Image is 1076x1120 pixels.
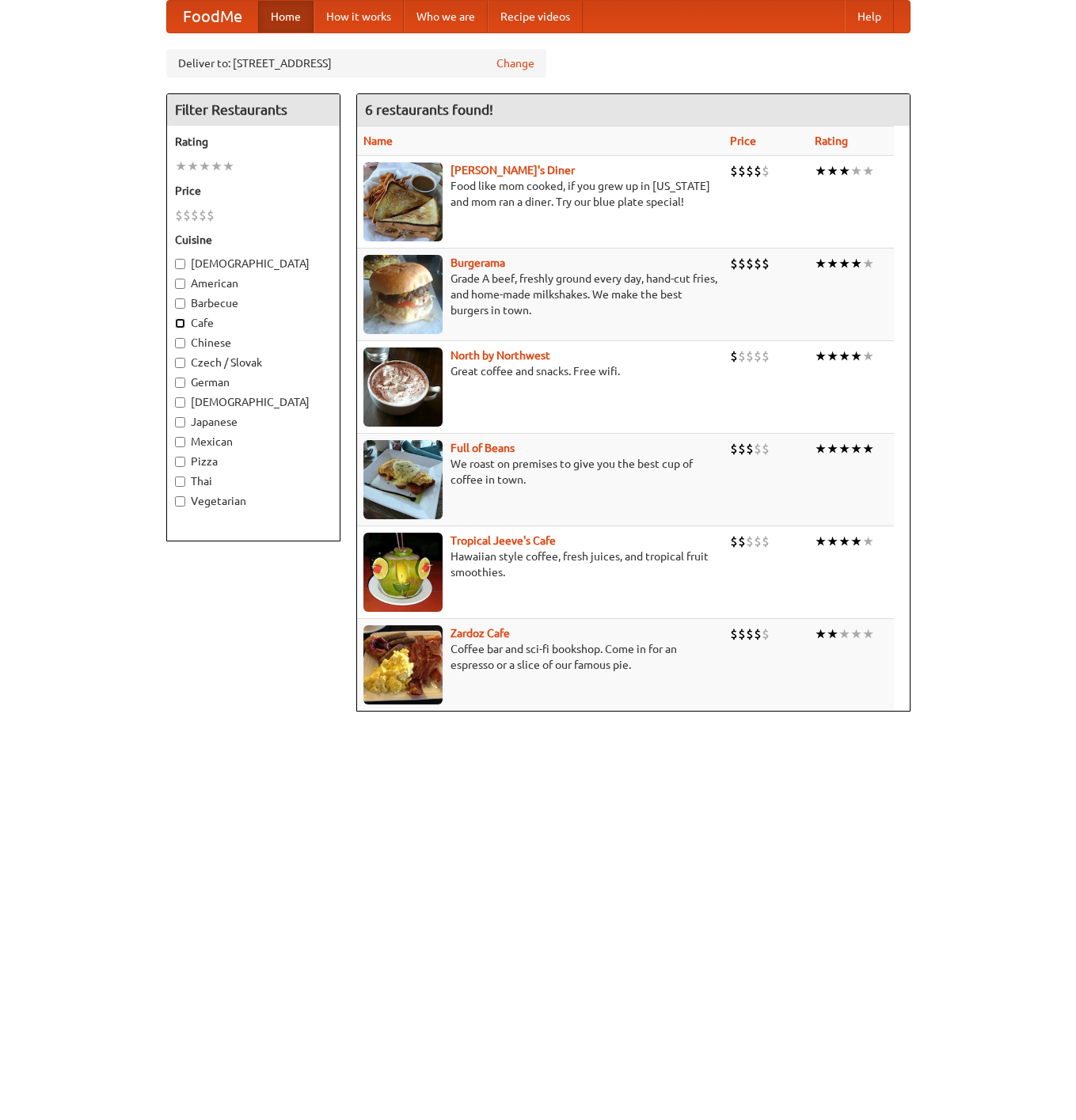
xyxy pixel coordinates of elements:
[815,440,827,457] li: ★
[754,625,762,643] li: $
[850,533,862,550] li: ★
[451,164,575,177] b: [PERSON_NAME]'s Diner
[838,347,850,365] li: ★
[738,347,746,365] li: $
[175,437,185,447] input: Mexican
[207,207,215,224] li: $
[363,641,717,673] p: Coffee bar and sci-fi bookshop. Come in for an espresso or a slice of our famous pie.
[451,627,510,640] a: Zardoz Cafe
[175,183,332,199] h5: Price
[862,533,874,550] li: ★
[175,397,185,408] input: [DEMOGRAPHIC_DATA]
[451,534,556,547] a: Tropical Jeeve's Cafe
[175,457,185,467] input: Pizza
[838,162,850,180] li: ★
[175,454,332,469] label: Pizza
[451,349,550,362] a: North by Northwest
[222,158,234,175] li: ★
[838,533,850,550] li: ★
[175,394,332,410] label: [DEMOGRAPHIC_DATA]
[451,442,515,454] a: Full of Beans
[762,625,770,643] li: $
[738,440,746,457] li: $
[838,440,850,457] li: ★
[738,533,746,550] li: $
[827,440,838,457] li: ★
[258,1,314,32] a: Home
[363,456,717,488] p: We roast on premises to give you the best cup of coffee in town.
[167,1,258,32] a: FoodMe
[862,440,874,457] li: ★
[815,255,827,272] li: ★
[827,255,838,272] li: ★
[199,158,211,175] li: ★
[488,1,583,32] a: Recipe videos
[738,625,746,643] li: $
[730,135,756,147] a: Price
[175,275,332,291] label: American
[363,347,443,427] img: north.jpg
[838,625,850,643] li: ★
[404,1,488,32] a: Who we are
[451,256,505,269] a: Burgerama
[730,347,738,365] li: $
[175,476,185,487] input: Thai
[363,440,443,519] img: beans.jpg
[175,434,332,450] label: Mexican
[175,414,332,430] label: Japanese
[746,440,754,457] li: $
[175,378,185,388] input: German
[754,440,762,457] li: $
[175,493,332,509] label: Vegetarian
[175,496,185,507] input: Vegetarian
[815,625,827,643] li: ★
[815,347,827,365] li: ★
[314,1,404,32] a: How it works
[762,347,770,365] li: $
[762,440,770,457] li: $
[746,162,754,180] li: $
[862,347,874,365] li: ★
[827,347,838,365] li: ★
[363,533,443,612] img: jeeves.jpg
[730,255,738,272] li: $
[730,162,738,180] li: $
[746,533,754,550] li: $
[187,158,199,175] li: ★
[815,135,848,147] a: Rating
[175,207,183,224] li: $
[850,347,862,365] li: ★
[862,162,874,180] li: ★
[496,55,534,71] a: Change
[850,625,862,643] li: ★
[754,255,762,272] li: $
[175,335,332,351] label: Chinese
[862,625,874,643] li: ★
[363,271,717,318] p: Grade A beef, freshly ground every day, hand-cut fries, and home-made milkshakes. We make the bes...
[175,338,185,348] input: Chinese
[175,374,332,390] label: German
[850,440,862,457] li: ★
[845,1,894,32] a: Help
[175,318,185,328] input: Cafe
[365,102,493,117] ng-pluralize: 6 restaurants found!
[363,625,443,704] img: zardoz.jpg
[183,207,191,224] li: $
[838,255,850,272] li: ★
[730,625,738,643] li: $
[850,162,862,180] li: ★
[815,162,827,180] li: ★
[175,279,185,289] input: American
[862,255,874,272] li: ★
[827,162,838,180] li: ★
[166,49,546,78] div: Deliver to: [STREET_ADDRESS]
[175,259,185,269] input: [DEMOGRAPHIC_DATA]
[175,158,187,175] li: ★
[363,162,443,241] img: sallys.jpg
[167,94,340,126] h4: Filter Restaurants
[746,255,754,272] li: $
